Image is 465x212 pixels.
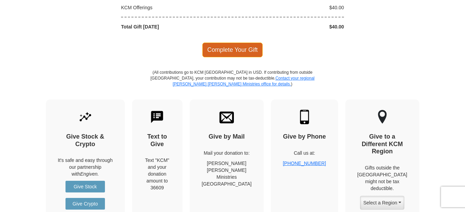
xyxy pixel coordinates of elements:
p: Gifts outside the [GEOGRAPHIC_DATA] might not be tax deductible. [357,164,407,192]
h4: Give by Mail [202,133,252,141]
p: It's safe and easy through our partnership with [58,157,113,177]
h4: Give Stock & Crypto [58,133,113,148]
p: Call us at: [283,150,326,156]
p: Mail your donation to: [202,150,252,156]
a: Give Stock [65,181,105,192]
p: [PERSON_NAME] [PERSON_NAME] Ministries [GEOGRAPHIC_DATA] [202,160,252,187]
div: $40.00 [232,23,348,30]
div: Text "KCM" and your donation amount to 36609 [144,157,171,191]
div: KCM Offerings [118,4,233,11]
img: text-to-give.svg [150,110,164,124]
button: Select a Region [360,196,404,210]
div: Total Gift [DATE] [118,23,233,30]
a: [PHONE_NUMBER] [283,161,326,166]
a: Give Crypto [65,198,105,210]
img: give-by-stock.svg [78,110,93,124]
a: Contact your regional [PERSON_NAME] [PERSON_NAME] Ministries office for details. [172,76,314,86]
h4: Text to Give [144,133,171,148]
span: Complete Your Gift [202,43,263,57]
h4: Give to a Different KCM Region [357,133,407,155]
img: envelope.svg [219,110,234,124]
img: mobile.svg [297,110,312,124]
img: other-region [378,110,387,124]
p: (All contributions go to KCM [GEOGRAPHIC_DATA] in USD. If contributing from outside [GEOGRAPHIC_D... [150,70,315,99]
div: $40.00 [232,4,348,11]
h4: Give by Phone [283,133,326,141]
i: Engiven. [80,171,99,177]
